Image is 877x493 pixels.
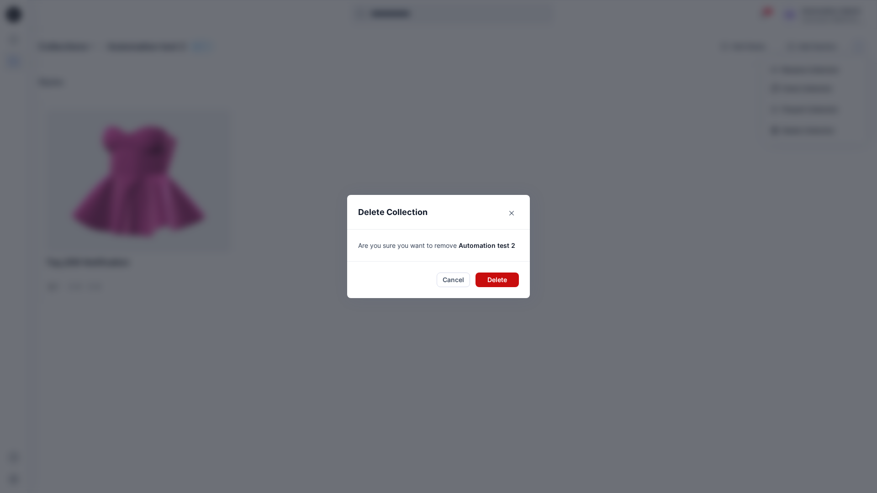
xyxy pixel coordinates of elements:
span: Automation test 2 [459,241,515,249]
p: Are you sure you want to remove [358,241,519,250]
button: Delete [475,273,519,287]
button: Cancel [437,273,470,287]
button: Close [504,206,519,220]
header: Delete Collection [347,195,530,229]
